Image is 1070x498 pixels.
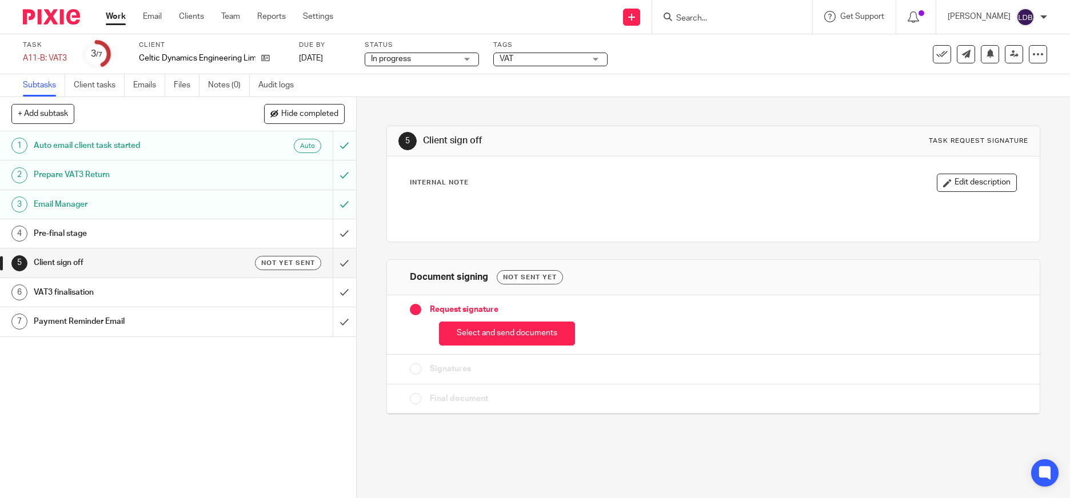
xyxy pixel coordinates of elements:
span: [DATE] [299,54,323,62]
div: 6 [11,284,27,300]
label: Task [23,41,69,50]
h1: Client sign off [423,135,738,147]
div: 5 [11,255,27,271]
a: Settings [303,11,333,22]
h1: Email Manager [34,196,226,213]
div: Auto [294,139,321,153]
a: Subtasks [23,74,65,97]
img: svg%3E [1016,8,1035,26]
a: Clients [179,11,204,22]
label: Tags [493,41,608,50]
a: Email [143,11,162,22]
h1: Client sign off [34,254,226,271]
img: Pixie [23,9,80,25]
span: Request signature [430,304,498,315]
label: Status [365,41,479,50]
button: Select and send documents [439,322,575,346]
span: In progress [371,55,411,63]
span: Hide completed [281,110,338,119]
div: A11-B: VAT3 [23,53,69,64]
h1: Document signing [410,271,488,283]
a: Work [106,11,126,22]
div: 5 [398,132,417,150]
a: Files [174,74,199,97]
h1: Prepare VAT3 Return [34,166,226,183]
p: [PERSON_NAME] [948,11,1011,22]
div: Not sent yet [497,270,563,284]
a: Reports [257,11,286,22]
small: /7 [96,51,102,58]
h1: Auto email client task started [34,137,226,154]
label: Due by [299,41,350,50]
a: Team [221,11,240,22]
button: + Add subtask [11,104,74,123]
a: Notes (0) [208,74,250,97]
a: Client tasks [74,74,125,97]
h1: VAT3 finalisation [34,284,226,301]
button: Hide completed [264,104,345,123]
div: Task request signature [929,136,1028,146]
p: Internal Note [410,178,469,187]
a: Emails [133,74,165,97]
div: 1 [11,138,27,154]
span: Final document [430,393,488,404]
span: VAT [500,55,513,63]
div: 3 [91,47,102,61]
input: Search [675,14,778,24]
div: 7 [11,314,27,330]
div: 4 [11,226,27,242]
span: Signatures [430,363,471,375]
a: Audit logs [258,74,302,97]
div: 2 [11,167,27,183]
div: 3 [11,196,27,212]
h1: Payment Reminder Email [34,313,226,330]
p: Celtic Dynamics Engineering Limited [139,53,255,64]
h1: Pre-final stage [34,225,226,242]
button: Edit description [937,174,1017,192]
label: Client [139,41,285,50]
span: Not yet sent [261,258,315,268]
span: Get Support [840,13,884,21]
